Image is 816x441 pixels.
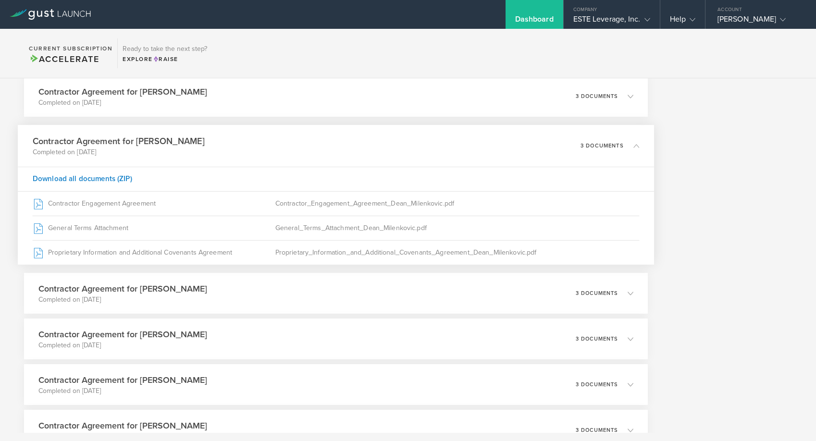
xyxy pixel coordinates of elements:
p: Completed on [DATE] [38,386,207,396]
p: 3 documents [576,428,618,433]
h3: Contractor Agreement for [PERSON_NAME] [38,86,207,98]
p: 3 documents [576,94,618,99]
h3: Contractor Agreement for [PERSON_NAME] [38,374,207,386]
p: 3 documents [576,382,618,387]
p: Completed on [DATE] [38,341,207,350]
div: ESTE Leverage, Inc. [573,14,650,29]
p: 3 documents [576,291,618,296]
span: Accelerate [29,54,99,64]
p: 3 documents [576,336,618,342]
div: Proprietary_Information_and_Additional_Covenants_Agreement_Dean_Milenkovic.pdf [275,241,640,265]
p: Completed on [DATE] [33,147,205,157]
div: General_Terms_Attachment_Dean_Milenkovic.pdf [275,216,640,240]
p: Completed on [DATE] [38,295,207,305]
div: Proprietary Information and Additional Covenants Agreement [33,241,275,265]
p: 3 documents [581,143,624,148]
span: Raise [153,56,178,62]
div: Contractor_Engagement_Agreement_Dean_Milenkovic.pdf [275,192,640,216]
h3: Contractor Agreement for [PERSON_NAME] [38,282,207,295]
div: Help [670,14,695,29]
h3: Contractor Agreement for [PERSON_NAME] [38,419,207,432]
div: Dashboard [515,14,554,29]
p: Completed on [DATE] [38,98,207,108]
div: Download all documents (ZIP) [18,167,654,191]
h2: Current Subscription [29,46,112,51]
h3: Ready to take the next step? [123,46,207,52]
div: Ready to take the next step?ExploreRaise [117,38,212,68]
h3: Contractor Agreement for [PERSON_NAME] [33,135,205,147]
div: General Terms Attachment [33,216,275,240]
div: Contractor Engagement Agreement [33,192,275,216]
div: [PERSON_NAME] [717,14,799,29]
div: Explore [123,55,207,63]
h3: Contractor Agreement for [PERSON_NAME] [38,328,207,341]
